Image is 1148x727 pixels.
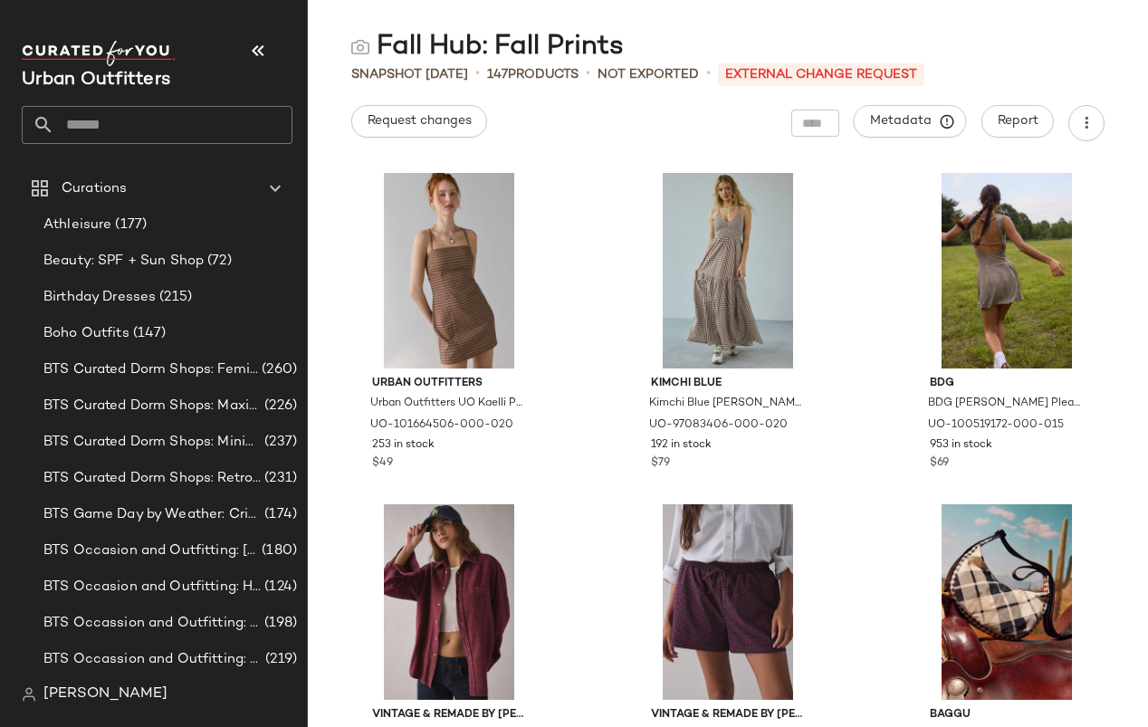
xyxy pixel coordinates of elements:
span: (231) [261,468,297,489]
span: BTS Curated Dorm Shops: Feminine [43,359,258,380]
span: 953 in stock [930,437,992,454]
span: BTS Curated Dorm Shops: Retro+ Boho [43,468,261,489]
span: 192 in stock [651,437,712,454]
span: Athleisure [43,215,111,235]
span: BTS Occasion and Outfitting: [PERSON_NAME] to Party [43,540,258,561]
img: 101664506_020_b [358,173,541,368]
span: UO-100519172-000-015 [928,417,1064,434]
span: Snapshot [DATE] [351,65,468,84]
span: (177) [111,215,147,235]
span: Kimchi Blue [PERSON_NAME] Smocked Tiered Maxi Dress in Brown, Women's at Urban Outfitters [649,396,803,412]
span: Boho Outfits [43,323,129,344]
span: Not Exported [598,65,699,84]
span: UO-101664506-000-020 [370,417,513,434]
span: Report [997,114,1038,129]
img: 97083406_020_b [636,173,819,368]
span: BTS Occassion and Outfitting: Campus Lounge [43,613,261,634]
div: Products [487,65,579,84]
p: External Change Request [718,63,924,86]
span: $69 [930,455,949,472]
span: BAGGU [930,707,1084,723]
span: BTS Occasion and Outfitting: Homecoming Dresses [43,577,261,598]
span: • [706,63,711,85]
span: $79 [651,455,670,472]
span: Birthday Dresses [43,287,156,308]
img: 99517831_050_b [636,504,819,700]
img: cfy_white_logo.C9jOOHJF.svg [22,41,176,66]
span: (237) [261,432,297,453]
span: 147 [487,68,508,81]
span: Kimchi Blue [651,376,805,392]
span: $49 [372,455,393,472]
span: (124) [261,577,297,598]
span: BTS Game Day by Weather: Crisp & Cozy [43,504,261,525]
button: Request changes [351,105,487,138]
span: BTS Curated Dorm Shops: Minimalist [43,432,261,453]
span: BTS Curated Dorm Shops: Maximalist [43,396,261,416]
span: (260) [258,359,297,380]
span: Curations [62,178,127,199]
span: BTS Occassion and Outfitting: First Day Fits [43,649,262,670]
span: UO-97083406-000-020 [649,417,788,434]
img: 102377736_061_b [358,504,541,700]
button: Report [981,105,1054,138]
span: Vintage & ReMADE by [PERSON_NAME] [372,707,526,723]
span: 253 in stock [372,437,435,454]
span: (198) [261,613,297,634]
span: (72) [204,251,232,272]
span: Urban Outfitters UO Kaelli Plaid Square Neck Cami Mini Dress in Brown, Women's at Urban Outfitters [370,396,524,412]
div: Fall Hub: Fall Prints [351,29,624,65]
span: (147) [129,323,167,344]
span: Current Company Name [22,71,170,90]
span: Beauty: SPF + Sun Shop [43,251,204,272]
span: (180) [258,540,297,561]
button: Metadata [854,105,967,138]
img: 89539985_888_b [915,504,1098,700]
span: (215) [156,287,192,308]
span: • [475,63,480,85]
span: BDG [PERSON_NAME] Pleated Open-Back Drop Waist Mini Dress in Neutral Plaid, Women's at Urban Outf... [928,396,1082,412]
img: 100519172_015_b [915,173,1098,368]
span: [PERSON_NAME] [43,684,167,705]
img: svg%3e [22,687,36,702]
span: (174) [261,504,297,525]
span: Urban Outfitters [372,376,526,392]
span: (226) [261,396,297,416]
span: Metadata [869,113,952,129]
span: • [586,63,590,85]
span: (219) [262,649,297,670]
span: Vintage & ReMADE by [PERSON_NAME] [651,707,805,723]
img: svg%3e [351,38,369,56]
span: Request changes [367,114,472,129]
span: BDG [930,376,1084,392]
